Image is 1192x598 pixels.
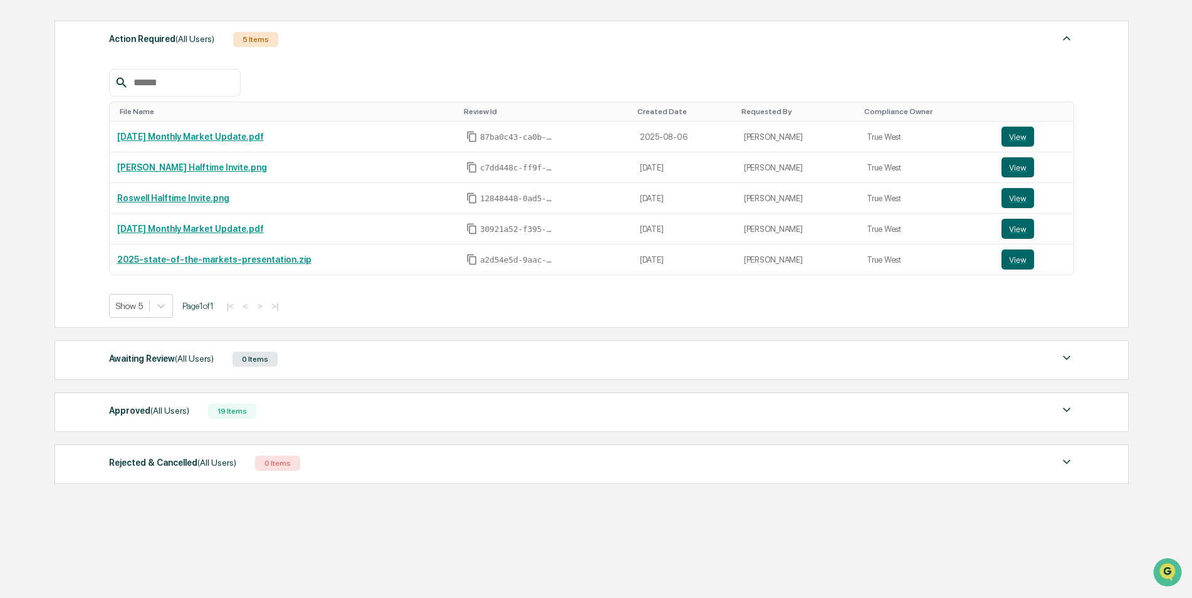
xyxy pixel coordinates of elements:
[109,350,214,367] div: Awaiting Review
[736,214,859,244] td: [PERSON_NAME]
[1001,188,1034,208] button: View
[117,254,311,265] a: 2025-state-of-the-markets-presentation.zip
[150,406,189,416] span: (All Users)
[736,244,859,275] td: [PERSON_NAME]
[1001,157,1034,177] button: View
[1001,249,1034,270] button: View
[1001,219,1066,239] a: View
[208,404,256,419] div: 19 Items
[466,192,478,204] span: Copy Id
[43,96,206,108] div: Start new chat
[859,152,994,183] td: True West
[8,177,84,199] a: 🔎Data Lookup
[109,454,236,471] div: Rejected & Cancelled
[117,224,264,234] a: [DATE] Monthly Market Update.pdf
[632,183,736,214] td: [DATE]
[117,162,267,172] a: [PERSON_NAME] Halftime Invite.png
[109,402,189,419] div: Approved
[859,183,994,214] td: True West
[13,159,23,169] div: 🖐️
[466,223,478,234] span: Copy Id
[197,458,236,468] span: (All Users)
[1001,249,1066,270] a: View
[1001,127,1066,147] a: View
[223,301,238,312] button: |<
[1001,219,1034,239] button: View
[1059,350,1074,365] img: caret
[632,214,736,244] td: [DATE]
[859,122,994,152] td: True West
[13,96,35,118] img: 1746055101610-c473b297-6a78-478c-a979-82029cc54cd1
[741,107,854,116] div: Toggle SortBy
[175,354,214,364] span: (All Users)
[125,212,152,222] span: Pylon
[13,183,23,193] div: 🔎
[480,132,555,142] span: 87ba0c43-ca0b-47fd-bcd3-c75fdeb3ac0f
[239,301,252,312] button: <
[103,158,155,170] span: Attestations
[120,107,454,116] div: Toggle SortBy
[632,152,736,183] td: [DATE]
[466,254,478,265] span: Copy Id
[480,163,555,173] span: c7dd448c-ff9f-48c0-8d63-e5cad22f72ce
[637,107,731,116] div: Toggle SortBy
[736,152,859,183] td: [PERSON_NAME]
[88,212,152,222] a: Powered byPylon
[25,158,81,170] span: Preclearance
[1059,454,1074,469] img: caret
[1001,127,1034,147] button: View
[182,301,214,311] span: Page 1 of 1
[736,122,859,152] td: [PERSON_NAME]
[1004,107,1069,116] div: Toggle SortBy
[1059,31,1074,46] img: caret
[43,108,159,118] div: We're available if you need us!
[859,244,994,275] td: True West
[109,31,214,47] div: Action Required
[1001,157,1066,177] a: View
[233,32,278,47] div: 5 Items
[864,107,989,116] div: Toggle SortBy
[13,26,228,46] p: How can we help?
[1001,188,1066,208] a: View
[254,301,266,312] button: >
[117,193,229,203] a: Roswell Halftime Invite.png
[480,255,555,265] span: a2d54e5d-9aac-477c-8efd-ea7e739e349d
[175,34,214,44] span: (All Users)
[736,183,859,214] td: [PERSON_NAME]
[859,214,994,244] td: True West
[233,352,278,367] div: 0 Items
[632,122,736,152] td: 2025-08-06
[86,153,160,176] a: 🗄️Attestations
[1059,402,1074,417] img: caret
[464,107,627,116] div: Toggle SortBy
[255,456,300,471] div: 0 Items
[632,244,736,275] td: [DATE]
[480,194,555,204] span: 12848448-0ad5-4d43-a84d-c3184e6bd438
[466,131,478,142] span: Copy Id
[1152,557,1186,590] iframe: Open customer support
[480,224,555,234] span: 30921a52-f395-4f2e-b2e2-8760b49cecf1
[8,153,86,176] a: 🖐️Preclearance
[25,182,79,194] span: Data Lookup
[117,132,264,142] a: [DATE] Monthly Market Update.pdf
[213,100,228,115] button: Start new chat
[91,159,101,169] div: 🗄️
[268,301,282,312] button: >|
[466,162,478,173] span: Copy Id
